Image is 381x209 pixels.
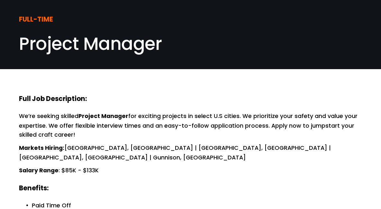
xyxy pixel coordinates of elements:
[19,32,162,56] span: Project Manager
[19,94,87,105] strong: Full Job Description:
[78,112,128,122] strong: Project Manager
[19,183,48,194] strong: Benefits:
[19,112,362,140] p: We’re seeking skilled for exciting projects in select U.S cities. We prioritize your safety and v...
[19,143,64,153] strong: Markets Hiring:
[19,166,362,176] p: : $85K - $133K
[19,143,362,162] p: [GEOGRAPHIC_DATA], [GEOGRAPHIC_DATA] | [GEOGRAPHIC_DATA], [GEOGRAPHIC_DATA] | [GEOGRAPHIC_DATA], ...
[19,166,59,176] strong: Salary Range
[19,14,53,25] strong: FULL-TIME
